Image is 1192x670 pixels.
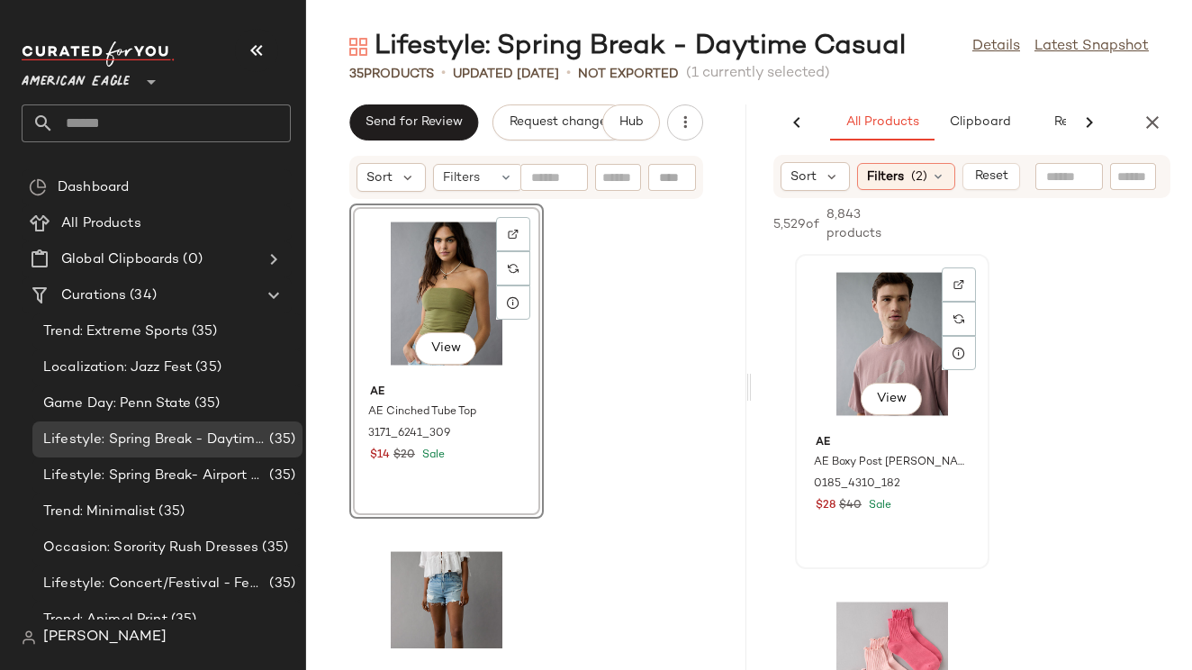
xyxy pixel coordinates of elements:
[619,115,644,130] span: Hub
[22,61,130,94] span: American Eagle
[814,476,900,493] span: 0185_4310_182
[972,36,1020,58] a: Details
[43,574,266,594] span: Lifestyle: Concert/Festival - Femme
[492,104,628,140] button: Request changes
[826,205,881,243] span: 8,843 products
[43,321,188,342] span: Trend: Extreme Sports
[508,115,612,130] span: Request changes
[167,610,197,630] span: (35)
[443,168,480,187] span: Filters
[43,627,167,648] span: [PERSON_NAME]
[191,394,221,414] span: (35)
[839,498,862,514] span: $40
[126,285,157,306] span: (34)
[43,466,266,486] span: Lifestyle: Spring Break- Airport Style
[258,538,288,558] span: (35)
[188,321,218,342] span: (35)
[578,65,679,84] p: Not Exported
[349,65,434,84] div: Products
[953,279,964,290] img: svg%3e
[266,430,295,450] span: (35)
[349,104,478,140] button: Send for Review
[61,285,126,306] span: Curations
[179,249,202,270] span: (0)
[43,430,266,450] span: Lifestyle: Spring Break - Daytime Casual
[602,104,660,140] button: Hub
[773,215,819,234] span: 5,529 of
[356,210,537,377] img: 3171_6241_309_of
[948,115,1010,130] span: Clipboard
[508,229,519,240] img: svg%3e
[365,115,463,130] span: Send for Review
[29,178,47,196] img: svg%3e
[814,455,967,471] span: AE Boxy Post [PERSON_NAME] Graphic T-Shirt
[845,115,919,130] span: All Products
[349,38,367,56] img: svg%3e
[865,500,891,512] span: Sale
[953,313,964,324] img: svg%3e
[22,41,175,67] img: cfy_white_logo.C9jOOHJF.svg
[973,169,1007,184] span: Reset
[686,63,830,85] span: (1 currently selected)
[415,332,476,365] button: View
[876,392,907,406] span: View
[911,167,927,186] span: (2)
[61,213,141,234] span: All Products
[867,167,904,186] span: Filters
[43,358,192,378] span: Localization: Jazz Fest
[266,574,295,594] span: (35)
[58,177,129,198] span: Dashboard
[349,29,906,65] div: Lifestyle: Spring Break - Daytime Casual
[962,163,1020,190] button: Reset
[368,404,476,421] span: AE Cinched Tube Top
[155,502,185,522] span: (35)
[441,63,446,85] span: •
[366,168,393,187] span: Sort
[43,502,155,522] span: Trend: Minimalist
[22,630,36,645] img: svg%3e
[43,394,191,414] span: Game Day: Penn State
[801,260,983,428] img: 0185_4310_182_of
[192,358,221,378] span: (35)
[61,249,179,270] span: Global Clipboards
[861,383,922,415] button: View
[566,63,571,85] span: •
[1034,36,1149,58] a: Latest Snapshot
[43,610,167,630] span: Trend: Animal Print
[453,65,559,84] p: updated [DATE]
[43,538,258,558] span: Occasion: Sorority Rush Dresses
[430,341,461,356] span: View
[816,435,969,451] span: AE
[508,263,519,274] img: svg%3e
[266,466,295,486] span: (35)
[790,167,817,186] span: Sort
[816,498,835,514] span: $28
[368,426,450,442] span: 3171_6241_309
[349,68,364,81] span: 35
[1052,115,1100,130] span: Reports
